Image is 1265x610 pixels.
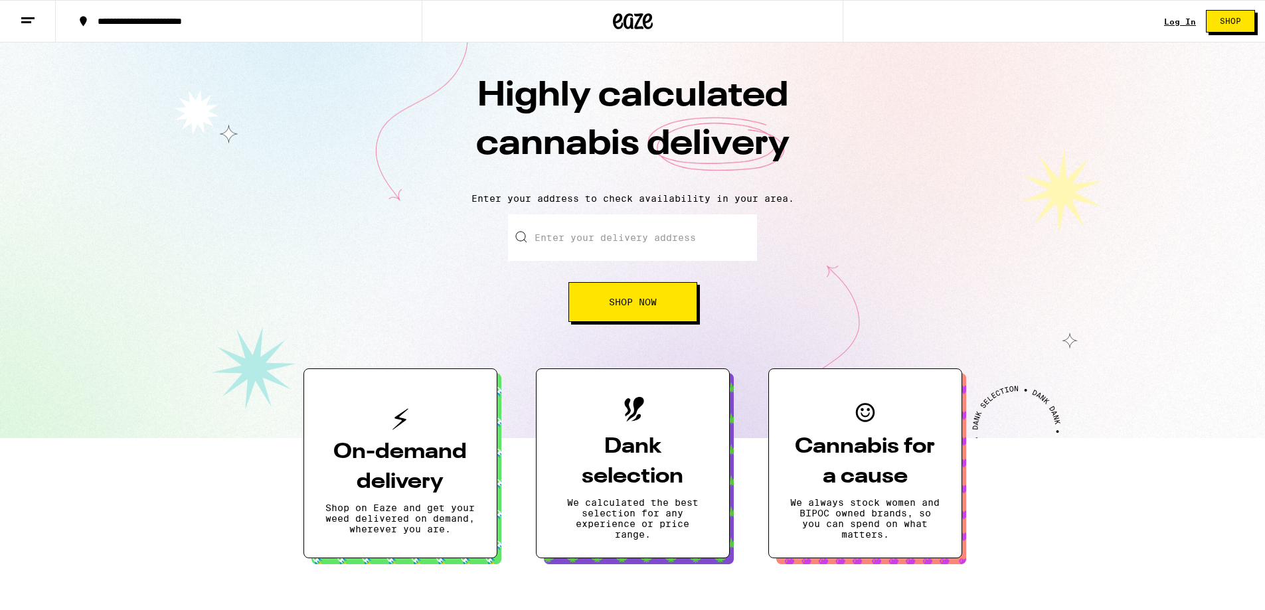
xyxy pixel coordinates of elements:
[536,368,730,558] button: Dank selectionWe calculated the best selection for any experience or price range.
[768,368,962,558] button: Cannabis for a causeWe always stock women and BIPOC owned brands, so you can spend on what matters.
[400,72,865,183] h1: Highly calculated cannabis delivery
[558,497,708,540] p: We calculated the best selection for any experience or price range.
[609,297,657,307] span: Shop Now
[790,497,940,540] p: We always stock women and BIPOC owned brands, so you can spend on what matters.
[790,432,940,492] h3: Cannabis for a cause
[1220,17,1241,25] span: Shop
[1206,10,1255,33] button: Shop
[558,432,708,492] h3: Dank selection
[568,282,697,322] button: Shop Now
[303,368,497,558] button: On-demand deliveryShop on Eaze and get your weed delivered on demand, wherever you are.
[1196,10,1265,33] a: Shop
[325,502,475,534] p: Shop on Eaze and get your weed delivered on demand, wherever you are.
[13,193,1252,204] p: Enter your address to check availability in your area.
[325,437,475,497] h3: On-demand delivery
[508,214,757,261] input: Enter your delivery address
[1164,17,1196,26] a: Log In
